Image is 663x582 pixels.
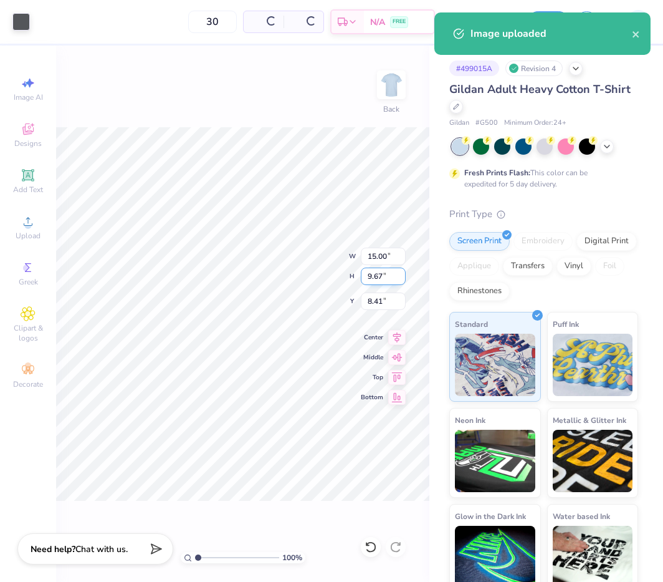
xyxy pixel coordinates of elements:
[455,318,488,331] span: Standard
[188,11,237,33] input: – –
[449,232,510,251] div: Screen Print
[393,17,406,26] span: FREE
[553,430,633,492] img: Metallic & Glitter Ink
[464,167,618,190] div: This color can be expedited for 5 day delivery.
[449,82,631,97] span: Gildan Adult Heavy Cotton T-Shirt
[16,231,41,241] span: Upload
[75,543,128,555] span: Chat with us.
[14,138,42,148] span: Designs
[449,207,638,221] div: Print Type
[455,414,485,427] span: Neon Ink
[553,318,579,331] span: Puff Ink
[361,373,383,382] span: Top
[556,257,591,276] div: Vinyl
[282,552,302,563] span: 100 %
[370,16,385,29] span: N/A
[576,232,637,251] div: Digital Print
[361,353,383,362] span: Middle
[553,510,610,523] span: Water based Ink
[6,323,50,343] span: Clipart & logos
[503,257,553,276] div: Transfers
[460,9,521,34] input: Untitled Design
[383,104,399,115] div: Back
[361,393,383,402] span: Bottom
[14,92,43,102] span: Image AI
[595,257,624,276] div: Foil
[13,379,43,389] span: Decorate
[449,257,499,276] div: Applique
[31,543,75,555] strong: Need help?
[379,72,404,97] img: Back
[19,277,38,287] span: Greek
[504,118,566,129] span: Minimum Order: 24 +
[632,26,641,41] button: close
[455,334,535,396] img: Standard
[449,61,499,76] div: # 499015A
[449,118,469,129] span: Gildan
[513,232,573,251] div: Embroidery
[455,430,535,492] img: Neon Ink
[505,61,563,76] div: Revision 4
[449,282,510,301] div: Rhinestones
[553,414,626,427] span: Metallic & Glitter Ink
[361,333,383,342] span: Center
[475,118,498,129] span: # G500
[464,168,530,178] strong: Fresh Prints Flash:
[13,185,43,195] span: Add Text
[455,510,526,523] span: Glow in the Dark Ink
[470,26,632,41] div: Image uploaded
[553,334,633,396] img: Puff Ink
